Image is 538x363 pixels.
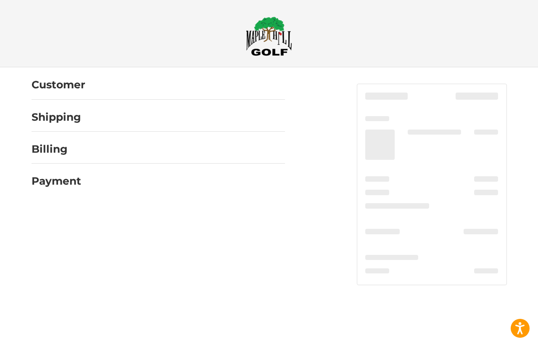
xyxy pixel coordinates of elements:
[469,340,538,363] iframe: Google Customer Reviews
[32,143,81,156] h2: Billing
[32,175,81,188] h2: Payment
[32,111,81,124] h2: Shipping
[246,16,292,56] img: Maple Hill Golf
[8,327,100,355] iframe: Gorgias live chat messenger
[32,78,85,91] h2: Customer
